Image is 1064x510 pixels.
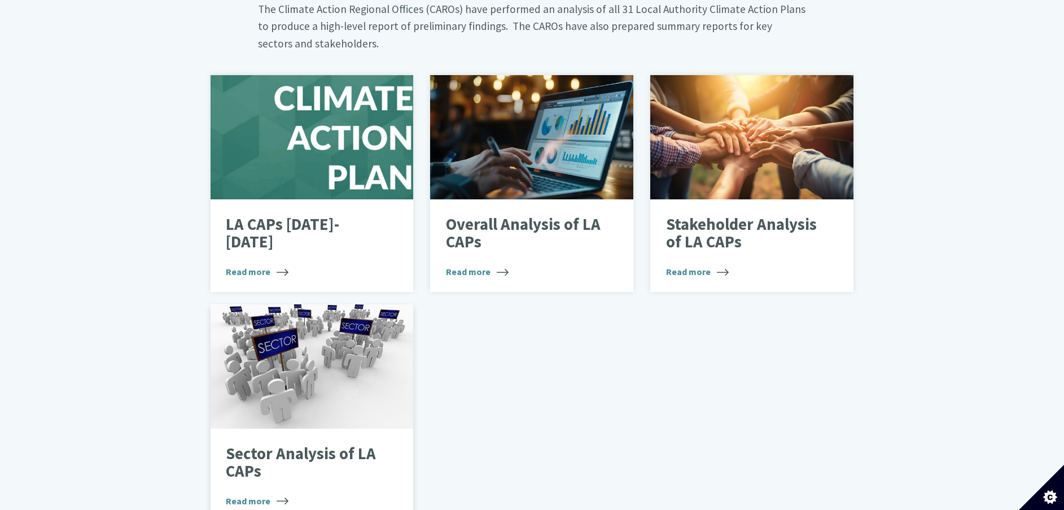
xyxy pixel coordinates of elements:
span: Read more [666,265,729,278]
button: Set cookie preferences [1019,465,1064,510]
span: Read more [226,265,288,278]
span: Read more [226,494,288,508]
p: Overall Analysis of LA CAPs [446,216,601,251]
p: LA CAPs [DATE]-[DATE] [226,216,381,251]
p: Sector Analysis of LA CAPs [226,445,381,481]
p: Stakeholder Analysis of LA CAPs [666,216,821,251]
big: The Climate Action Regional Offices (CAROs) have performed an analysis of all 31 Local Authority ... [258,2,805,50]
a: LA CAPs [DATE]-[DATE] Read more [211,75,414,292]
a: Overall Analysis of LA CAPs Read more [430,75,633,292]
a: Stakeholder Analysis of LA CAPs Read more [650,75,853,292]
span: Read more [446,265,509,278]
